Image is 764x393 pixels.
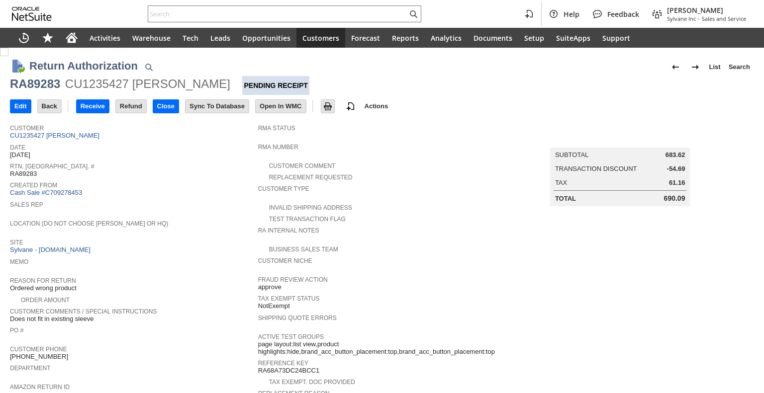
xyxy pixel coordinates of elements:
[36,28,60,48] div: Shortcuts
[10,76,60,92] div: RA89283
[66,32,78,44] svg: Home
[258,144,298,151] a: RMA Number
[38,100,61,113] input: Back
[116,100,146,113] input: Refund
[550,132,690,148] caption: Summary
[258,333,324,340] a: Active Test Groups
[425,28,468,48] a: Analytics
[669,179,685,187] span: 61.16
[258,227,319,234] a: RA Internal Notes
[269,379,355,386] a: Tax Exempt. Doc Provided
[60,28,84,48] a: Home
[258,314,337,321] a: Shipping Quote Errors
[564,9,579,19] span: Help
[10,284,77,292] span: Ordered wrong product
[555,179,567,186] a: Tax
[667,165,685,173] span: -54.69
[258,360,308,367] a: Reference Key
[258,125,295,132] a: RMA Status
[90,33,120,43] span: Activities
[296,28,345,48] a: Customers
[269,246,338,253] a: Business Sales Team
[269,216,346,223] a: Test Transaction Flag
[669,61,681,73] img: Previous
[10,182,57,189] a: Created From
[10,384,70,391] a: Amazon Return ID
[258,302,290,310] span: NotExempt
[321,100,334,113] input: Print
[204,28,236,48] a: Leads
[10,353,68,361] span: [PHONE_NUMBER]
[702,15,746,22] span: Sales and Service
[258,257,312,264] a: Customer Niche
[258,340,501,356] span: page layout:list view,product highlights:hide,brand_acc_button_placement:top,brand_acc_button_pla...
[10,308,157,315] a: Customer Comments / Special Instructions
[18,32,30,44] svg: Recent Records
[10,327,23,334] a: PO #
[667,15,696,22] span: Sylvane Inc
[725,59,754,75] a: Search
[143,61,155,73] img: Quick Find
[126,28,177,48] a: Warehouse
[258,276,328,283] a: Fraud Review Action
[596,28,636,48] a: Support
[12,28,36,48] a: Recent Records
[698,15,700,22] span: -
[258,367,320,375] span: RA68A73DC24BCC1
[555,165,637,172] a: Transaction Discount
[361,102,392,110] a: Actions
[10,170,37,178] span: RA89283
[132,33,171,43] span: Warehouse
[153,100,179,113] input: Close
[555,195,576,202] a: Total
[550,28,596,48] a: SuiteApps
[258,185,309,192] a: Customer Type
[77,100,109,113] input: Receive
[210,33,230,43] span: Leads
[10,246,93,253] a: Sylvane - [DOMAIN_NAME]
[10,277,76,284] a: Reason For Return
[258,295,320,302] a: Tax Exempt Status
[186,100,249,113] input: Sync To Database
[183,33,198,43] span: Tech
[10,315,94,323] span: Does not fit in existing sleeve
[468,28,518,48] a: Documents
[10,239,23,246] a: Site
[10,258,28,265] a: Memo
[392,33,419,43] span: Reports
[407,8,419,20] svg: Search
[302,33,339,43] span: Customers
[10,365,51,372] a: Department
[10,151,30,159] span: [DATE]
[386,28,425,48] a: Reports
[10,144,25,151] a: Date
[269,204,352,211] a: Invalid Shipping Address
[10,201,43,208] a: Sales Rep
[518,28,550,48] a: Setup
[269,162,336,169] a: Customer Comment
[258,283,282,291] span: approve
[65,76,230,92] div: CU1235427 [PERSON_NAME]
[12,7,52,21] svg: logo
[236,28,296,48] a: Opportunities
[555,151,588,158] a: Subtotal
[21,297,70,304] a: Order Amount
[242,33,290,43] span: Opportunities
[10,346,67,353] a: Customer Phone
[607,9,639,19] span: Feedback
[345,28,386,48] a: Forecast
[345,100,357,112] img: add-record.svg
[667,5,746,15] span: [PERSON_NAME]
[431,33,462,43] span: Analytics
[29,58,138,74] h1: Return Authorization
[666,151,685,159] span: 683.62
[84,28,126,48] a: Activities
[474,33,512,43] span: Documents
[10,189,82,196] a: Cash Sale #C709278453
[256,100,306,113] input: Open In WMC
[664,194,685,203] span: 690.09
[42,32,54,44] svg: Shortcuts
[10,125,44,132] a: Customer
[322,100,334,112] img: Print
[10,163,94,170] a: Rtn. [GEOGRAPHIC_DATA]. #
